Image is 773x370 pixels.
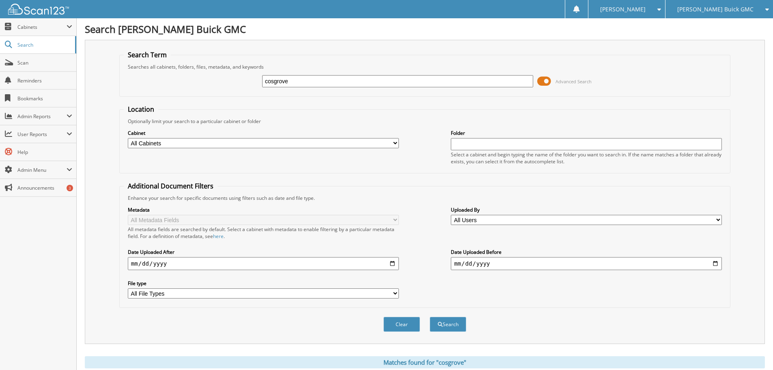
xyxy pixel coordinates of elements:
[213,233,224,240] a: here
[451,206,722,213] label: Uploaded By
[17,95,72,102] span: Bookmarks
[85,22,765,36] h1: Search [PERSON_NAME] Buick GMC
[430,317,466,332] button: Search
[17,24,67,30] span: Cabinets
[17,184,72,191] span: Announcements
[451,130,722,136] label: Folder
[124,182,217,190] legend: Additional Document Filters
[17,131,67,138] span: User Reports
[17,149,72,156] span: Help
[17,77,72,84] span: Reminders
[85,356,765,368] div: Matches found for "cosgrove"
[677,7,754,12] span: [PERSON_NAME] Buick GMC
[383,317,420,332] button: Clear
[124,50,171,59] legend: Search Term
[451,257,722,270] input: end
[600,7,646,12] span: [PERSON_NAME]
[128,249,399,255] label: Date Uploaded After
[128,280,399,287] label: File type
[128,257,399,270] input: start
[124,118,726,125] div: Optionally limit your search to a particular cabinet or folder
[451,151,722,165] div: Select a cabinet and begin typing the name of the folder you want to search in. If the name match...
[8,4,69,15] img: scan123-logo-white.svg
[17,113,67,120] span: Admin Reports
[124,63,726,70] div: Searches all cabinets, folders, files, metadata, and keywords
[17,59,72,66] span: Scan
[128,206,399,213] label: Metadata
[124,195,726,201] div: Enhance your search for specific documents using filters such as date and file type.
[128,226,399,240] div: All metadata fields are searched by default. Select a cabinet with metadata to enable filtering b...
[17,167,67,173] span: Admin Menu
[67,185,73,191] div: 3
[17,41,71,48] span: Search
[124,105,158,114] legend: Location
[556,78,592,84] span: Advanced Search
[128,130,399,136] label: Cabinet
[451,249,722,255] label: Date Uploaded Before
